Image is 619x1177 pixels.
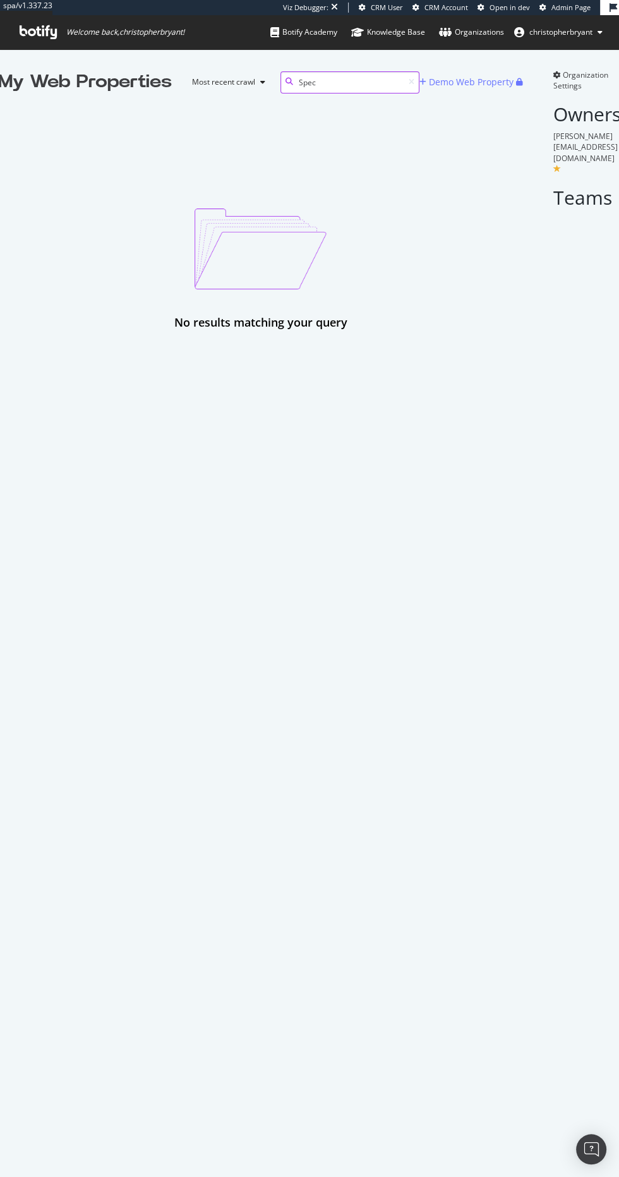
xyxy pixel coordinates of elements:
[351,15,425,49] a: Knowledge Base
[439,15,504,49] a: Organizations
[551,3,591,12] span: Admin Page
[182,72,270,92] button: Most recent crawl
[359,3,403,13] a: CRM User
[553,131,618,163] span: [PERSON_NAME][EMAIL_ADDRESS][DOMAIN_NAME]
[270,15,337,49] a: Botify Academy
[529,27,592,37] span: christopherbryant
[351,26,425,39] div: Knowledge Base
[283,3,328,13] div: Viz Debugger:
[439,26,504,39] div: Organizations
[192,78,255,86] div: Most recent crawl
[371,3,403,12] span: CRM User
[419,76,516,87] a: Demo Web Property
[174,315,347,331] div: No results matching your query
[539,3,591,13] a: Admin Page
[412,3,468,13] a: CRM Account
[66,27,184,37] span: Welcome back, christopherbryant !
[478,3,530,13] a: Open in dev
[424,3,468,12] span: CRM Account
[419,72,516,92] button: Demo Web Property
[195,208,327,289] img: emptyProjectImage
[490,3,530,12] span: Open in dev
[280,71,419,94] input: Search
[270,26,337,39] div: Botify Academy
[576,1134,606,1164] div: Open Intercom Messenger
[504,22,613,42] button: christopherbryant
[429,76,514,88] div: Demo Web Property
[553,69,608,91] span: Organization Settings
